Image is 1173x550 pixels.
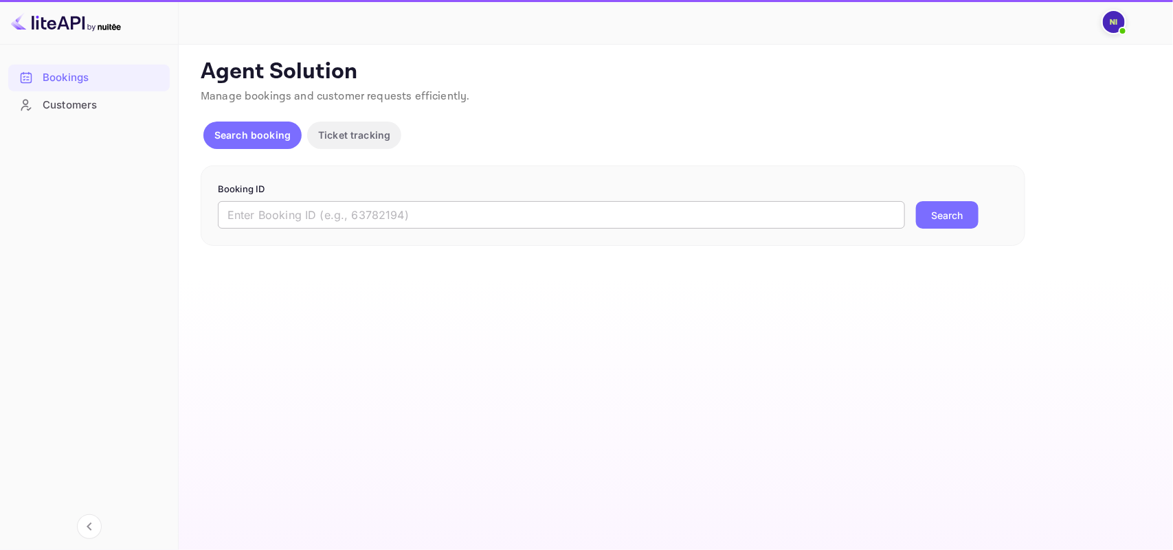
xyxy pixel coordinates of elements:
span: Manage bookings and customer requests efficiently. [201,89,470,104]
p: Search booking [214,128,291,142]
a: Bookings [8,65,170,90]
div: Customers [43,98,163,113]
button: Collapse navigation [77,514,102,539]
p: Booking ID [218,183,1008,196]
p: Agent Solution [201,58,1148,86]
div: Bookings [8,65,170,91]
button: Search [916,201,979,229]
a: Customers [8,92,170,117]
div: Customers [8,92,170,119]
img: LiteAPI logo [11,11,121,33]
p: Ticket tracking [318,128,390,142]
input: Enter Booking ID (e.g., 63782194) [218,201,905,229]
img: N Ibadah [1103,11,1125,33]
div: Bookings [43,70,163,86]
